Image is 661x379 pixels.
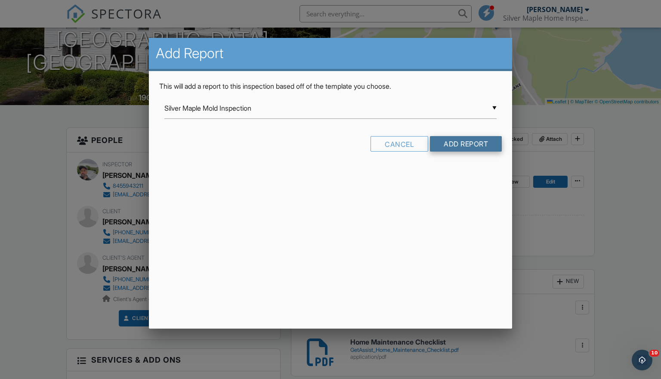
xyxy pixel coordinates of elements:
[371,136,428,152] div: Cancel
[159,81,502,91] p: This will add a report to this inspection based off of the template you choose.
[649,350,659,357] span: 10
[156,45,506,62] h2: Add Report
[430,136,502,152] input: Add Report
[632,350,652,370] iframe: Intercom live chat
